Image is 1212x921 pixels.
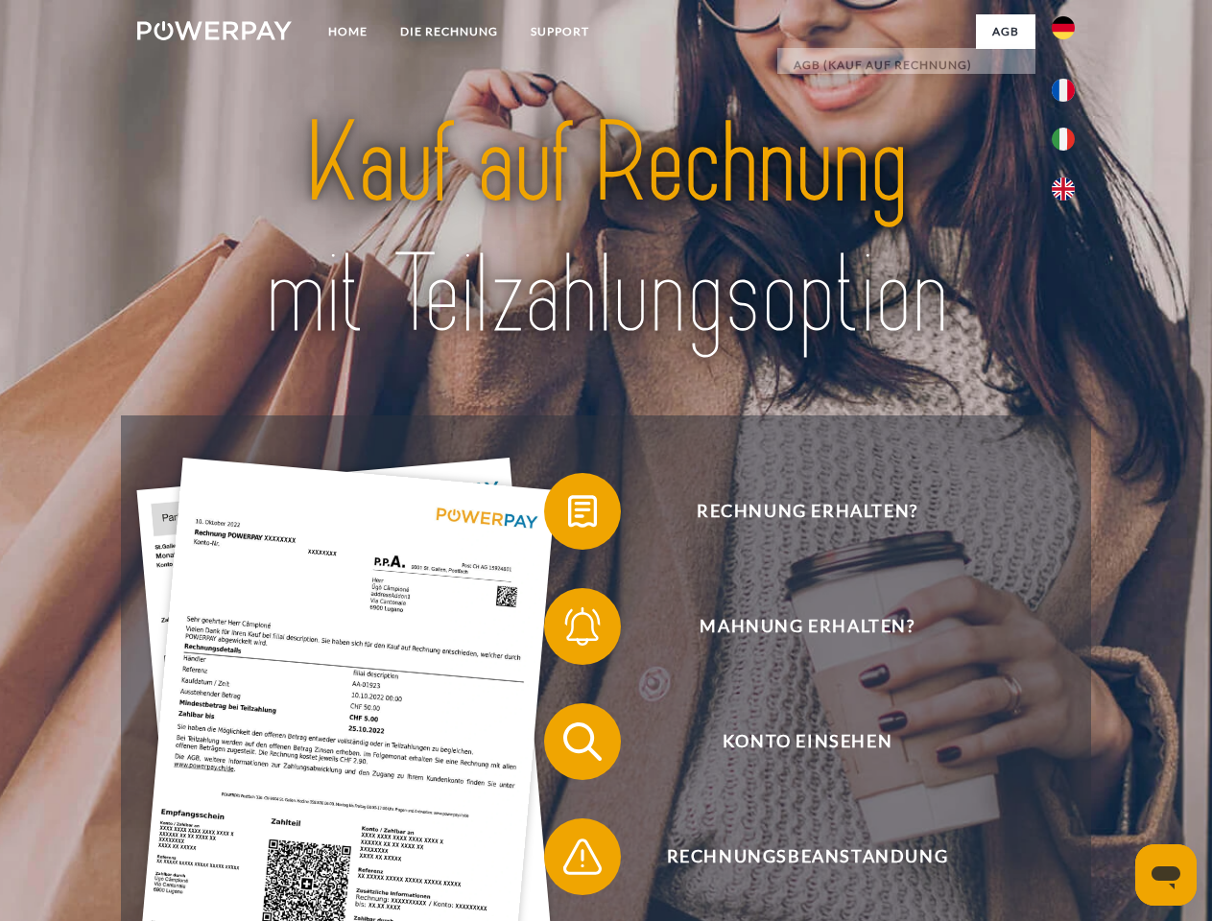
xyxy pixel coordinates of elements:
[1052,177,1075,201] img: en
[544,818,1043,895] button: Rechnungsbeanstandung
[558,718,606,766] img: qb_search.svg
[572,818,1042,895] span: Rechnungsbeanstandung
[976,14,1035,49] a: agb
[572,703,1042,780] span: Konto einsehen
[312,14,384,49] a: Home
[572,588,1042,665] span: Mahnung erhalten?
[1052,128,1075,151] img: it
[137,21,292,40] img: logo-powerpay-white.svg
[558,602,606,650] img: qb_bell.svg
[183,92,1029,367] img: title-powerpay_de.svg
[572,473,1042,550] span: Rechnung erhalten?
[558,487,606,535] img: qb_bill.svg
[1052,79,1075,102] img: fr
[1135,844,1197,906] iframe: Schaltfläche zum Öffnen des Messaging-Fensters
[544,588,1043,665] button: Mahnung erhalten?
[384,14,514,49] a: DIE RECHNUNG
[777,48,1035,83] a: AGB (Kauf auf Rechnung)
[544,473,1043,550] button: Rechnung erhalten?
[544,703,1043,780] button: Konto einsehen
[514,14,606,49] a: SUPPORT
[558,833,606,881] img: qb_warning.svg
[1052,16,1075,39] img: de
